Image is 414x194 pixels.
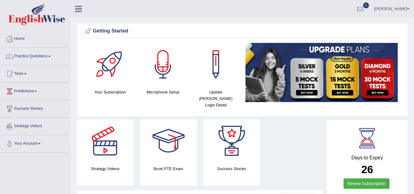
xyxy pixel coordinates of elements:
a: Renew Subscription [344,178,390,189]
a: Your Account [0,135,70,150]
h4: Book PTE Exam [140,165,197,172]
h4: Days to Expiry [334,155,401,161]
a: Strategy Videos [0,118,70,133]
a: Predictions [0,83,70,98]
h4: Strategy Videos [77,165,134,172]
a: Home [0,30,70,46]
a: Tests [0,65,70,81]
h4: Success Stories [203,165,260,172]
a: Success Stories [0,100,70,116]
img: small5.jpg [245,43,398,102]
b: 26 [361,163,373,175]
span: 0 [363,2,369,8]
h4: Your Subscription [87,89,134,95]
h4: Update [PERSON_NAME] Login Detail [192,89,239,108]
div: Getting Started [84,27,401,36]
a: Practice Questions [0,48,70,63]
h4: Microphone Setup [140,89,187,95]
